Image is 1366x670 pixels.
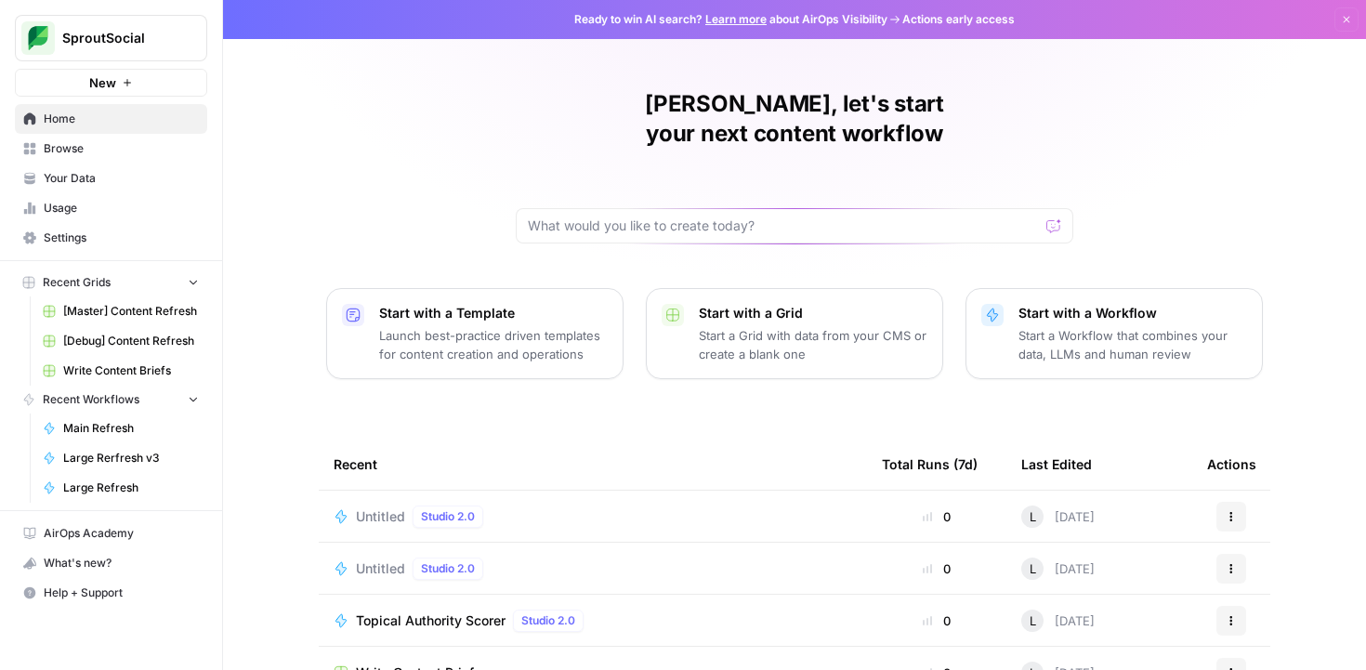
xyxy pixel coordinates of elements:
span: Recent Workflows [43,391,139,408]
p: Start a Workflow that combines your data, LLMs and human review [1018,326,1247,363]
a: [Master] Content Refresh [34,296,207,326]
a: UntitledStudio 2.0 [334,506,852,528]
button: New [15,69,207,97]
span: Actions early access [902,11,1015,28]
button: Recent Grids [15,269,207,296]
p: Start with a Grid [699,304,927,322]
span: L [1030,611,1036,630]
a: Your Data [15,164,207,193]
span: SproutSocial [62,29,175,47]
span: L [1030,507,1036,526]
span: Ready to win AI search? about AirOps Visibility [574,11,887,28]
p: Start a Grid with data from your CMS or create a blank one [699,326,927,363]
span: Help + Support [44,585,199,601]
input: What would you like to create today? [528,217,1039,235]
button: Start with a TemplateLaunch best-practice driven templates for content creation and operations [326,288,624,379]
span: Home [44,111,199,127]
a: Home [15,104,207,134]
a: Browse [15,134,207,164]
span: Studio 2.0 [521,612,575,629]
a: Usage [15,193,207,223]
p: Start with a Workflow [1018,304,1247,322]
div: 0 [882,611,992,630]
span: Topical Authority Scorer [356,611,506,630]
img: SproutSocial Logo [21,21,55,55]
div: Actions [1207,439,1256,490]
span: Usage [44,200,199,217]
a: UntitledStudio 2.0 [334,558,852,580]
span: Studio 2.0 [421,560,475,577]
div: What's new? [16,549,206,577]
p: Launch best-practice driven templates for content creation and operations [379,326,608,363]
a: Main Refresh [34,414,207,443]
button: Workspace: SproutSocial [15,15,207,61]
div: Recent [334,439,852,490]
a: Settings [15,223,207,253]
a: AirOps Academy [15,519,207,548]
span: Recent Grids [43,274,111,291]
span: Your Data [44,170,199,187]
a: [Debug] Content Refresh [34,326,207,356]
div: [DATE] [1021,558,1095,580]
a: Large Rerfresh v3 [34,443,207,473]
a: Large Refresh [34,473,207,503]
span: Untitled [356,559,405,578]
span: Untitled [356,507,405,526]
a: Topical Authority ScorerStudio 2.0 [334,610,852,632]
div: Last Edited [1021,439,1092,490]
span: Write Content Briefs [63,362,199,379]
a: Learn more [705,12,767,26]
div: Total Runs (7d) [882,439,978,490]
div: 0 [882,559,992,578]
span: AirOps Academy [44,525,199,542]
span: [Master] Content Refresh [63,303,199,320]
span: [Debug] Content Refresh [63,333,199,349]
span: Settings [44,230,199,246]
div: 0 [882,507,992,526]
span: Studio 2.0 [421,508,475,525]
div: [DATE] [1021,610,1095,632]
span: Large Rerfresh v3 [63,450,199,466]
span: Large Refresh [63,480,199,496]
button: Help + Support [15,578,207,608]
button: What's new? [15,548,207,578]
p: Start with a Template [379,304,608,322]
h1: [PERSON_NAME], let's start your next content workflow [516,89,1073,149]
button: Start with a WorkflowStart a Workflow that combines your data, LLMs and human review [965,288,1263,379]
span: New [89,73,116,92]
button: Recent Workflows [15,386,207,414]
span: L [1030,559,1036,578]
span: Browse [44,140,199,157]
button: Start with a GridStart a Grid with data from your CMS or create a blank one [646,288,943,379]
span: Main Refresh [63,420,199,437]
div: [DATE] [1021,506,1095,528]
a: Write Content Briefs [34,356,207,386]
